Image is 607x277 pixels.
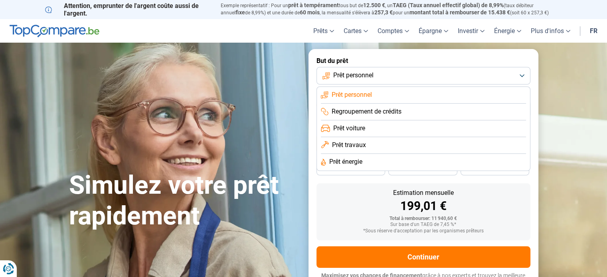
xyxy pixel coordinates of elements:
[526,19,575,43] a: Plus d'infos
[323,222,524,228] div: Sur base d'un TAEG de 7,45 %*
[69,170,299,232] h1: Simulez votre prêt rapidement
[300,9,320,16] span: 60 mois
[316,57,530,65] label: But du prêt
[316,246,530,268] button: Continuer
[10,25,99,37] img: TopCompare
[339,19,373,43] a: Cartes
[585,19,602,43] a: fr
[489,19,526,43] a: Énergie
[414,19,453,43] a: Épargne
[332,90,372,99] span: Prêt personnel
[323,190,524,196] div: Estimation mensuelle
[414,167,431,172] span: 30 mois
[316,67,530,84] button: Prêt personnel
[393,2,504,8] span: TAEG (Taux annuel effectif global) de 8,99%
[45,2,211,17] p: Attention, emprunter de l'argent coûte aussi de l'argent.
[363,2,385,8] span: 12.500 €
[333,71,374,80] span: Prêt personnel
[486,167,504,172] span: 24 mois
[323,228,524,234] div: *Sous réserve d'acceptation par les organismes prêteurs
[288,2,339,8] span: prêt à tempérament
[453,19,489,43] a: Investir
[374,9,393,16] span: 257,3 €
[323,200,524,212] div: 199,01 €
[333,124,365,133] span: Prêt voiture
[235,9,245,16] span: fixe
[409,9,510,16] span: montant total à rembourser de 15.438 €
[332,107,401,116] span: Regroupement de crédits
[308,19,339,43] a: Prêts
[342,167,360,172] span: 36 mois
[329,157,362,166] span: Prêt énergie
[373,19,414,43] a: Comptes
[332,141,366,149] span: Prêt travaux
[323,216,524,222] div: Total à rembourser: 11 940,60 €
[221,2,562,16] p: Exemple représentatif : Pour un tous but de , un (taux débiteur annuel de 8,99%) et une durée de ...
